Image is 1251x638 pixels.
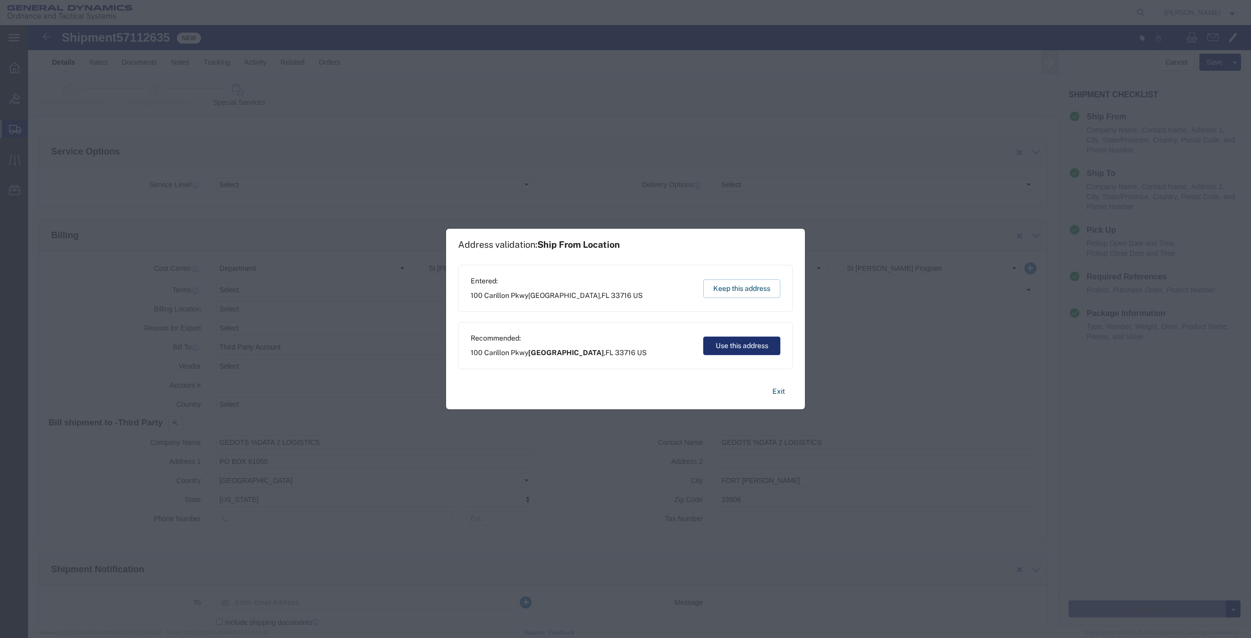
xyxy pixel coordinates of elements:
[764,383,793,400] button: Exit
[471,290,643,301] span: 100 Carillon Pkwy ,
[611,291,632,299] span: 33716
[605,349,613,357] span: FL
[528,349,604,357] span: [GEOGRAPHIC_DATA]
[615,349,636,357] span: 33716
[633,291,643,299] span: US
[528,291,600,299] span: [GEOGRAPHIC_DATA]
[703,279,780,298] button: Keep this address
[458,239,620,250] h1: Address validation:
[637,349,647,357] span: US
[471,333,647,344] span: Recommended:
[471,276,643,286] span: Entered:
[703,337,780,355] button: Use this address
[471,348,647,358] span: 100 Carillon Pkwy ,
[537,239,620,250] span: Ship From Location
[601,291,609,299] span: FL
